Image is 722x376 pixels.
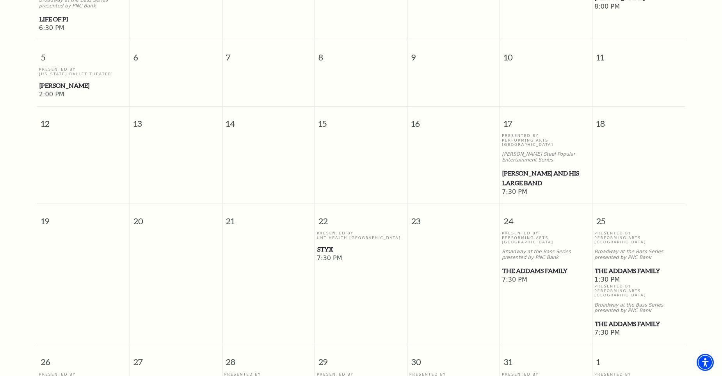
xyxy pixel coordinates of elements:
p: Presented By [US_STATE] Ballet Theater [39,67,128,76]
span: 14 [222,107,315,134]
p: Broadway at the Bass Series presented by PNC Bank [594,249,683,261]
span: 13 [130,107,222,134]
span: 27 [130,345,222,372]
span: Life of Pi [39,14,127,24]
span: 1 [592,345,685,372]
span: 29 [315,345,407,372]
span: 12 [37,107,130,134]
span: 31 [500,345,592,372]
span: 16 [407,107,500,134]
a: Life of Pi [39,14,128,24]
span: 21 [222,204,315,231]
div: Accessibility Menu [697,354,714,371]
span: 5 [37,40,130,67]
a: Styx [317,245,405,254]
span: 7:30 PM [502,276,590,284]
span: 20 [130,204,222,231]
p: Presented By Performing Arts [GEOGRAPHIC_DATA] [594,231,683,244]
span: 9 [407,40,500,67]
span: 7:30 PM [502,188,590,197]
span: 19 [37,204,130,231]
span: 26 [37,345,130,372]
span: 7:30 PM [317,254,405,263]
span: The Addams Family [595,266,683,276]
span: 22 [315,204,407,231]
span: 6:30 PM [39,24,128,33]
p: [PERSON_NAME] Steel Popular Entertainment Series [502,151,590,163]
span: [PERSON_NAME] and his Large Band [502,168,590,188]
span: 1:30 PM [594,276,683,284]
span: [PERSON_NAME] [39,81,127,90]
span: 23 [407,204,500,231]
span: 8 [315,40,407,67]
a: The Addams Family [502,266,590,276]
span: 24 [500,204,592,231]
span: 7:30 PM [594,329,683,337]
p: Presented By Performing Arts [GEOGRAPHIC_DATA] [502,133,590,147]
span: 8:00 PM [594,3,683,11]
span: 7 [222,40,315,67]
p: Broadway at the Bass Series presented by PNC Bank [594,302,683,314]
span: 30 [407,345,500,372]
span: The Addams Family [595,319,683,329]
span: 2:00 PM [39,90,128,99]
span: 15 [315,107,407,134]
span: 10 [500,40,592,67]
span: 18 [592,107,685,134]
span: 17 [500,107,592,134]
a: The Addams Family [594,319,683,329]
p: Presented By UNT Health [GEOGRAPHIC_DATA] [317,231,405,240]
p: Presented By Performing Arts [GEOGRAPHIC_DATA] [502,231,590,244]
span: 28 [222,345,315,372]
p: Broadway at the Bass Series presented by PNC Bank [502,249,590,261]
span: 6 [130,40,222,67]
p: Presented By Performing Arts [GEOGRAPHIC_DATA] [594,284,683,297]
a: Lyle Lovett and his Large Band [502,168,590,188]
a: Peter Pan [39,81,128,90]
span: 25 [592,204,685,231]
span: 11 [592,40,685,67]
a: The Addams Family [594,266,683,276]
